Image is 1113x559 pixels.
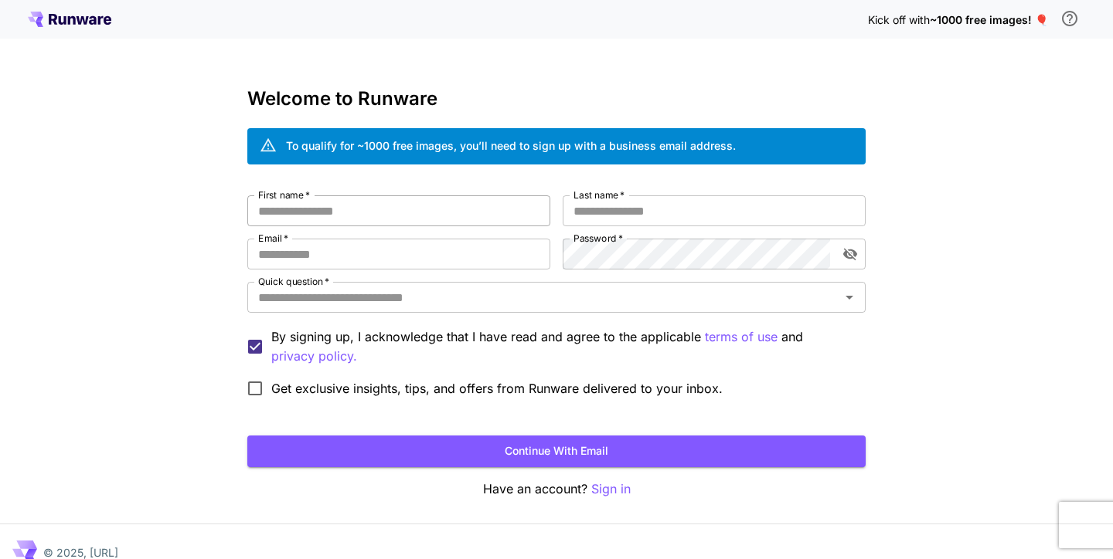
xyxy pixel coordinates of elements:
[271,379,723,398] span: Get exclusive insights, tips, and offers from Runware delivered to your inbox.
[868,13,930,26] span: Kick off with
[247,435,866,467] button: Continue with email
[247,479,866,499] p: Have an account?
[574,232,623,245] label: Password
[271,327,853,366] p: By signing up, I acknowledge that I have read and agree to the applicable and
[930,13,1048,26] span: ~1000 free images! 🎈
[836,240,864,268] button: toggle password visibility
[591,479,631,499] button: Sign in
[258,275,329,288] label: Quick question
[1054,3,1085,34] button: In order to qualify for free credit, you need to sign up with a business email address and click ...
[286,137,736,154] div: To qualify for ~1000 free images, you’ll need to sign up with a business email address.
[247,88,866,110] h3: Welcome to Runware
[705,327,778,347] p: terms of use
[271,347,357,366] p: privacy policy.
[574,188,625,202] label: Last name
[705,327,778,347] button: By signing up, I acknowledge that I have read and agree to the applicable and privacy policy.
[839,286,860,308] button: Open
[258,188,310,202] label: First name
[271,347,357,366] button: By signing up, I acknowledge that I have read and agree to the applicable terms of use and
[258,232,288,245] label: Email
